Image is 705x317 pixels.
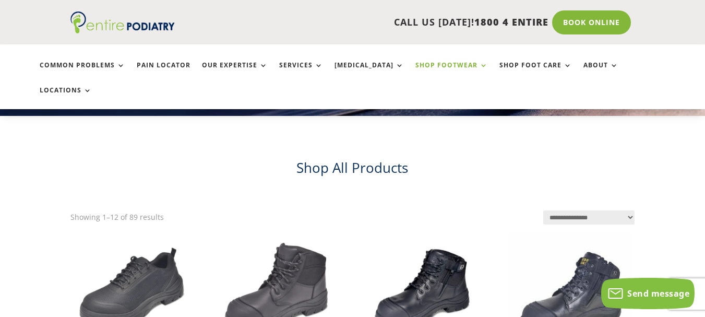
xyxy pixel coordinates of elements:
[583,62,618,84] a: About
[137,62,190,84] a: Pain Locator
[70,210,164,224] p: Showing 1–12 of 89 results
[40,62,125,84] a: Common Problems
[543,210,635,225] select: Shop order
[70,11,175,33] img: logo (1)
[552,10,631,34] a: Book Online
[601,278,695,309] button: Send message
[474,16,548,28] span: 1800 4 ENTIRE
[415,62,488,84] a: Shop Footwear
[334,62,404,84] a: [MEDICAL_DATA]
[499,62,572,84] a: Shop Foot Care
[279,62,323,84] a: Services
[40,87,92,109] a: Locations
[199,16,548,29] p: CALL US [DATE]!
[70,25,175,36] a: Entire Podiatry
[627,288,689,299] span: Send message
[70,158,635,182] h2: Shop All Products
[202,62,268,84] a: Our Expertise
